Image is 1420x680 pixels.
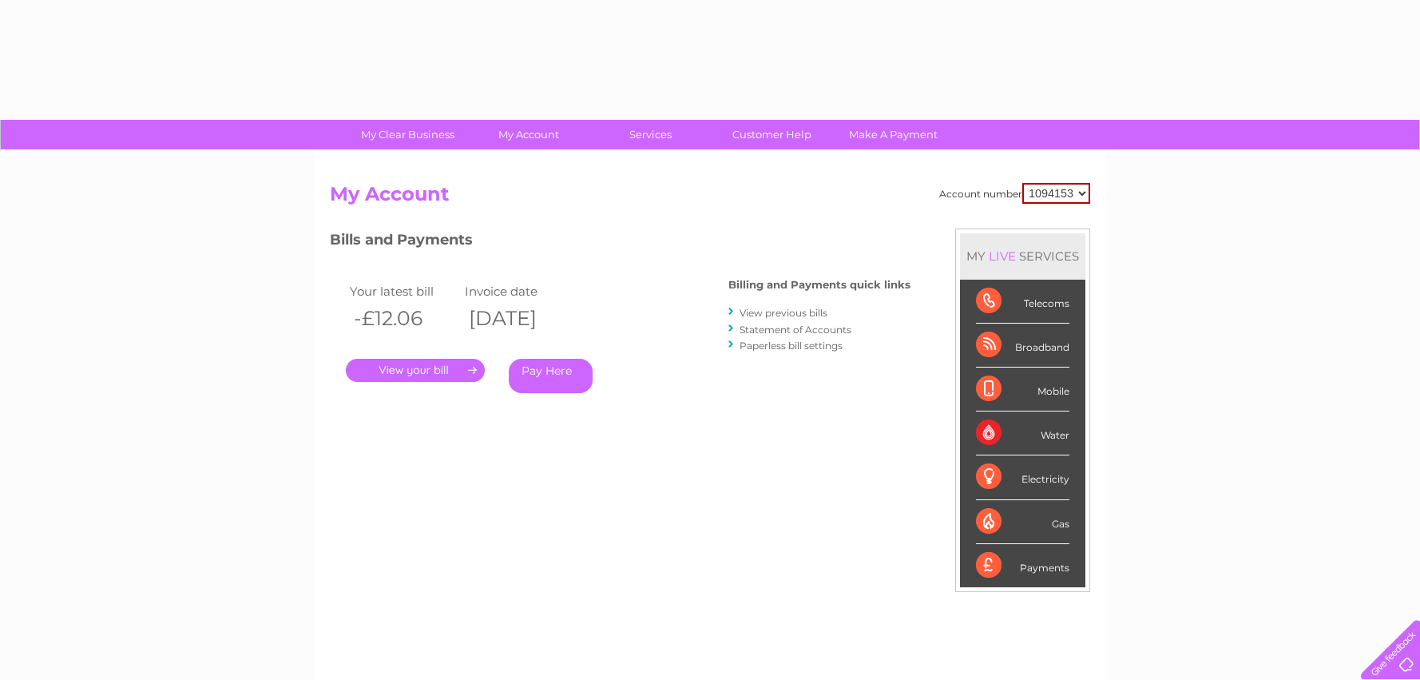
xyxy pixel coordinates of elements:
[740,340,843,352] a: Paperless bill settings
[509,359,593,393] a: Pay Here
[976,324,1069,368] div: Broadband
[346,280,461,302] td: Your latest bill
[740,307,827,319] a: View previous bills
[330,229,910,256] h3: Bills and Payments
[939,183,1090,204] div: Account number
[585,120,716,149] a: Services
[706,120,838,149] a: Customer Help
[976,455,1069,499] div: Electricity
[330,183,1090,213] h2: My Account
[740,324,851,336] a: Statement of Accounts
[461,302,576,335] th: [DATE]
[976,280,1069,324] div: Telecoms
[827,120,959,149] a: Make A Payment
[346,359,485,382] a: .
[463,120,595,149] a: My Account
[728,279,910,291] h4: Billing and Payments quick links
[960,233,1085,279] div: MY SERVICES
[986,249,1019,264] div: LIVE
[976,544,1069,587] div: Payments
[976,412,1069,455] div: Water
[342,120,474,149] a: My Clear Business
[461,280,576,302] td: Invoice date
[976,500,1069,544] div: Gas
[976,368,1069,412] div: Mobile
[346,302,461,335] th: -£12.06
